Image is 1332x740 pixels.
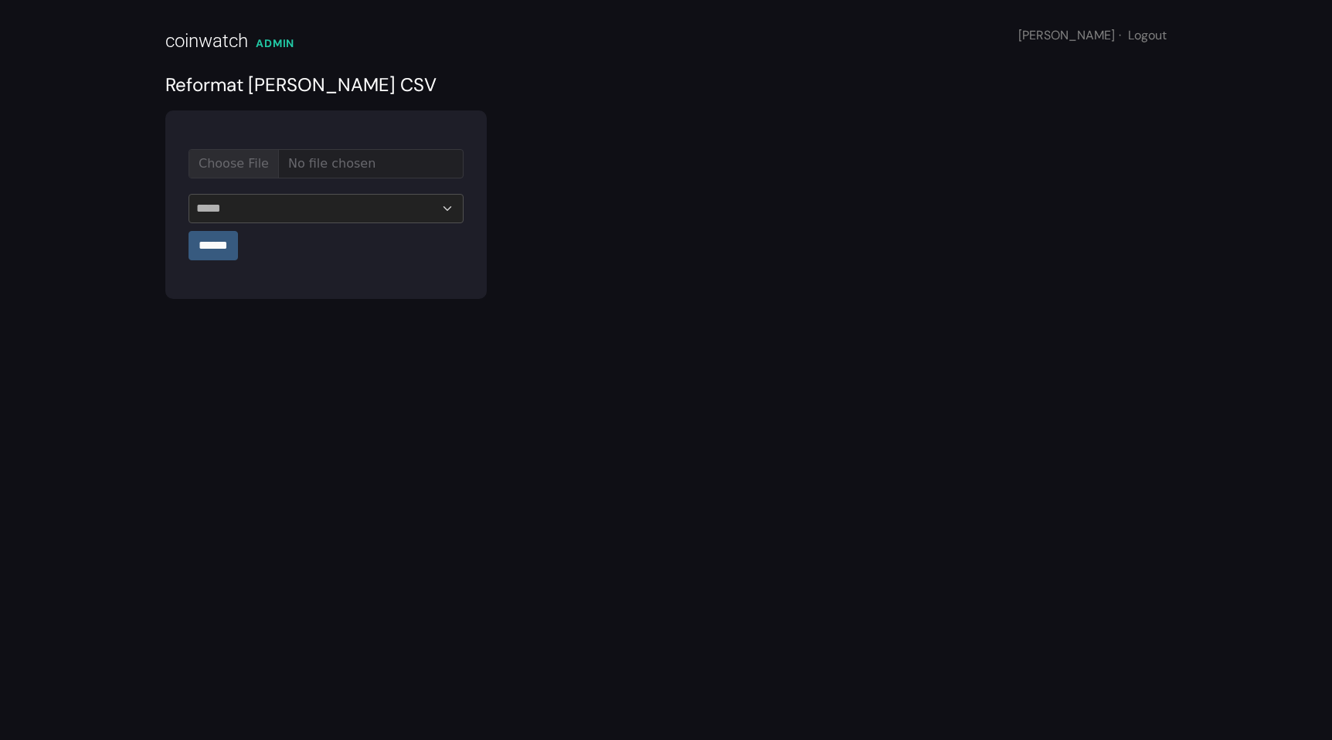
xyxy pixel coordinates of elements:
span: · [1119,27,1121,43]
div: ADMIN [256,36,294,52]
a: Logout [1128,27,1167,43]
div: Reformat [PERSON_NAME] CSV [165,71,1167,99]
div: coinwatch [165,27,248,55]
div: [PERSON_NAME] [1018,26,1167,45]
